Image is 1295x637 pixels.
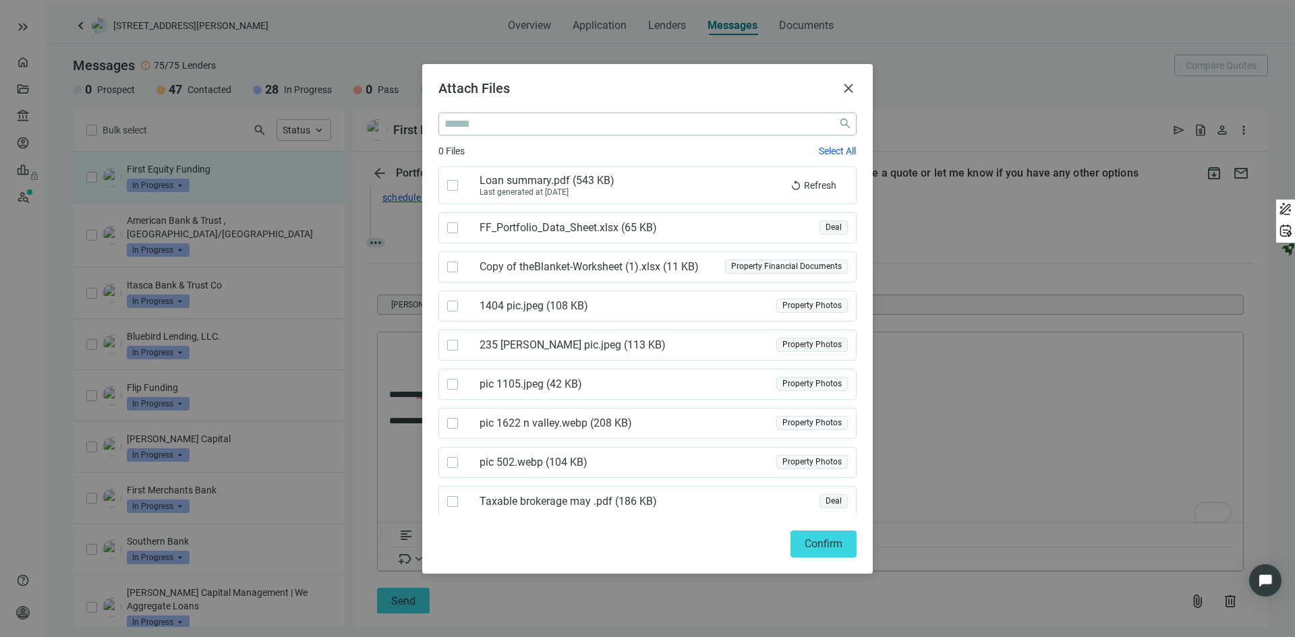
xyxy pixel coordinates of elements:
[840,80,857,96] button: close
[612,495,656,508] span: ( 186 KB )
[544,299,587,313] span: ( 108 KB )
[776,455,848,469] div: Property Photos
[480,299,587,313] span: 1404 pic.jpeg
[480,456,587,469] span: pic 502.webp
[776,299,848,313] div: Property Photos
[660,260,704,274] span: ( 11 KB )
[618,221,662,235] span: ( 65 KB )
[819,494,848,508] div: Deal
[438,80,510,96] span: Attach Files
[480,495,656,508] span: Taxable brokerage may .pdf
[1249,564,1282,597] div: Open Intercom Messenger
[480,221,662,235] span: FF_Portfolio_Data_Sheet.xlsx
[776,338,848,352] div: Property Photos
[438,144,465,158] span: 0 Files
[480,417,631,430] span: pic 1622 n valley.webp
[776,416,848,430] div: Property Photos
[544,377,587,391] span: ( 42 KB )
[570,174,614,187] span: ( 543 KB )
[480,338,665,352] span: 235 [PERSON_NAME] pic.jpeg
[480,174,614,187] span: Loan summary.pdf
[621,338,665,352] span: ( 113 KB )
[480,260,704,274] span: Copy of theBlanket-Worksheet (1).xlsx
[819,220,848,235] div: Deal
[805,537,842,550] span: Confirm
[818,145,857,157] button: Select All
[819,146,856,156] span: Select All
[725,260,848,274] div: Property Financial Documents
[790,180,801,191] span: replay
[480,377,587,391] span: pic 1105.jpeg
[11,11,855,96] body: To enrich screen reader interactions, please activate Accessibility in Grammarly extension settings
[543,456,587,469] span: ( 104 KB )
[587,417,631,430] span: ( 208 KB )
[776,377,848,391] div: Property Photos
[779,175,848,196] button: replayRefresh
[790,530,857,557] button: Confirm
[480,187,614,197] div: Last generated at [DATE]
[804,180,836,191] span: Refresh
